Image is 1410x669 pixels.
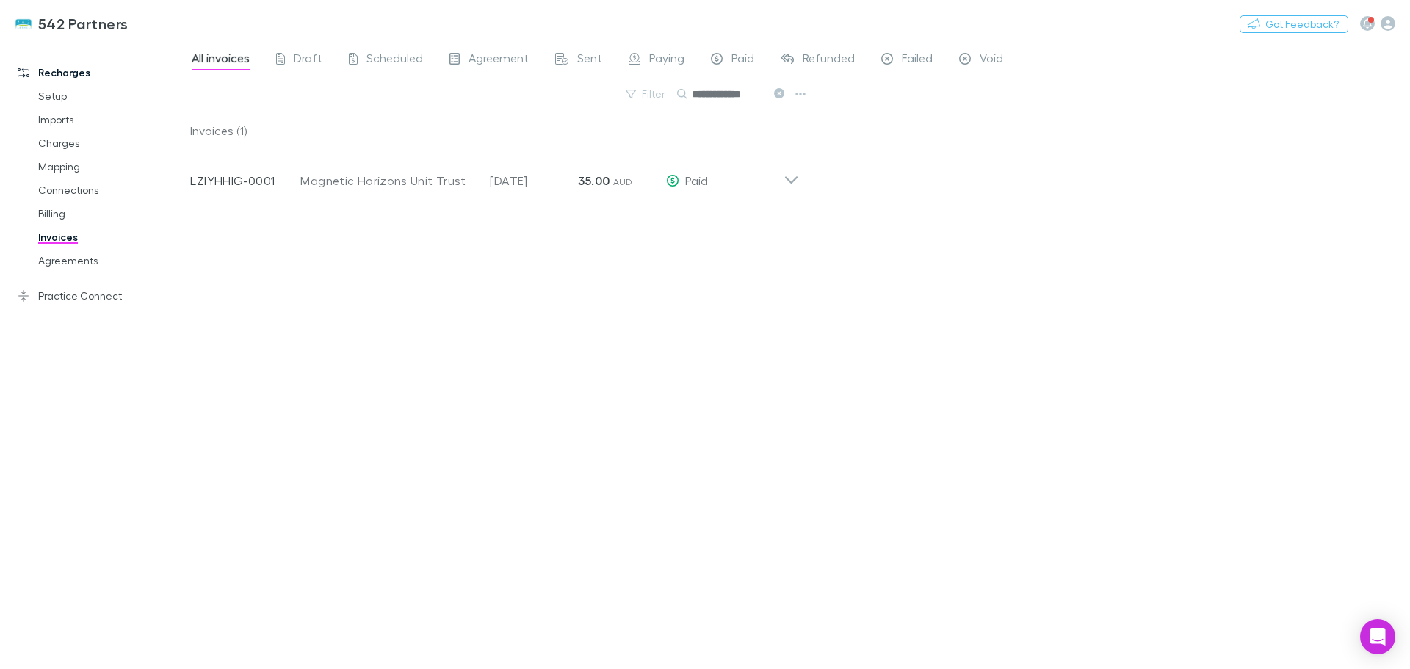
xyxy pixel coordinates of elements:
a: Mapping [23,155,198,178]
button: Got Feedback? [1240,15,1348,33]
a: Billing [23,202,198,225]
p: [DATE] [490,172,578,189]
span: Paid [685,173,708,187]
a: Agreements [23,249,198,272]
a: Invoices [23,225,198,249]
h3: 542 Partners [38,15,129,32]
span: Agreement [469,51,529,70]
span: Paying [649,51,684,70]
a: Imports [23,108,198,131]
span: Scheduled [366,51,423,70]
a: Setup [23,84,198,108]
span: AUD [613,176,633,187]
span: Draft [294,51,322,70]
a: 542 Partners [6,6,137,41]
a: Recharges [3,61,198,84]
span: Sent [577,51,602,70]
span: Refunded [803,51,855,70]
p: LZIYHHIG-0001 [190,172,300,189]
span: Paid [731,51,754,70]
strong: 35.00 [578,173,610,188]
span: All invoices [192,51,250,70]
a: Charges [23,131,198,155]
button: Filter [618,85,674,103]
a: Practice Connect [3,284,198,308]
div: Open Intercom Messenger [1360,619,1395,654]
img: 542 Partners's Logo [15,15,32,32]
span: Failed [902,51,933,70]
span: Void [980,51,1003,70]
div: Magnetic Horizons Unit Trust [300,172,475,189]
a: Connections [23,178,198,202]
div: LZIYHHIG-0001Magnetic Horizons Unit Trust[DATE]35.00 AUDPaid [178,145,811,204]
